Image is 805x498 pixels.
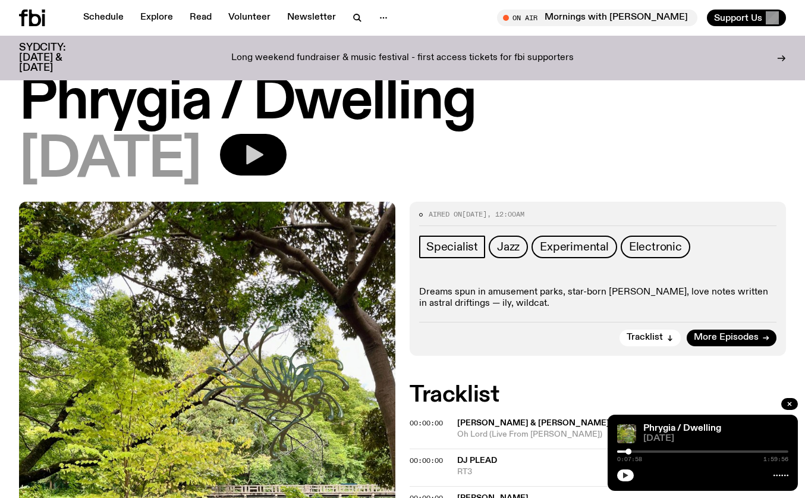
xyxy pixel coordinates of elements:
[429,209,462,219] span: Aired on
[617,456,642,462] span: 0:07:58
[410,418,443,428] span: 00:00:00
[231,53,574,64] p: Long weekend fundraiser & music festival - first access tickets for fbi supporters
[707,10,786,26] button: Support Us
[763,456,788,462] span: 1:59:56
[629,240,682,253] span: Electronic
[221,10,278,26] a: Volunteer
[19,76,786,129] h1: Phrygia / Dwelling
[457,456,497,465] span: DJ Plead
[410,456,443,465] span: 00:00:00
[410,384,786,406] h2: Tracklist
[19,43,95,73] h3: SYDCITY: [DATE] & [DATE]
[621,236,690,258] a: Electronic
[410,420,443,427] button: 00:00:00
[19,134,201,187] span: [DATE]
[487,209,524,219] span: , 12:00am
[280,10,343,26] a: Newsletter
[643,424,721,433] a: Phrygia / Dwelling
[489,236,528,258] a: Jazz
[457,419,609,427] span: [PERSON_NAME] & [PERSON_NAME]
[457,429,786,440] span: Oh Lord (Live From [PERSON_NAME])
[76,10,131,26] a: Schedule
[620,330,681,346] button: Tracklist
[532,236,617,258] a: Experimental
[643,434,788,443] span: [DATE]
[183,10,219,26] a: Read
[426,240,478,253] span: Specialist
[497,10,697,26] button: On AirMornings with [PERSON_NAME]
[497,240,520,253] span: Jazz
[133,10,180,26] a: Explore
[410,458,443,464] button: 00:00:00
[419,287,776,309] p: Dreams spun in amusement parks, star-born [PERSON_NAME], love notes written in astral driftings —...
[714,12,762,23] span: Support Us
[462,209,487,219] span: [DATE]
[627,333,663,342] span: Tracklist
[419,236,485,258] a: Specialist
[694,333,759,342] span: More Episodes
[457,466,682,478] span: RT3
[687,330,776,346] a: More Episodes
[540,240,609,253] span: Experimental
